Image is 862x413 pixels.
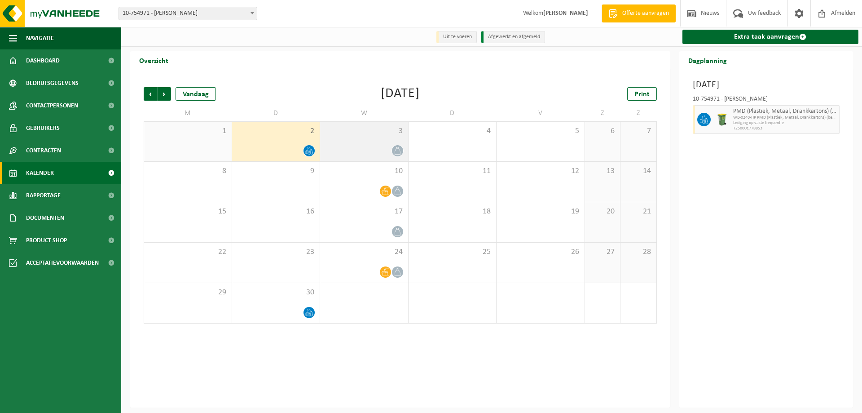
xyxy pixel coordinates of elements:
[602,4,676,22] a: Offerte aanvragen
[413,207,492,217] span: 18
[413,166,492,176] span: 11
[176,87,216,101] div: Vandaag
[625,207,651,217] span: 21
[237,166,316,176] span: 9
[543,10,588,17] strong: [PERSON_NAME]
[237,288,316,298] span: 30
[325,126,404,136] span: 3
[679,51,736,69] h2: Dagplanning
[325,247,404,257] span: 24
[26,207,64,229] span: Documenten
[144,87,157,101] span: Vorige
[149,207,227,217] span: 15
[320,105,409,121] td: W
[149,166,227,176] span: 8
[693,78,840,92] h3: [DATE]
[325,166,404,176] span: 10
[733,120,837,126] span: Lediging op vaste frequentie
[589,207,616,217] span: 20
[627,87,657,101] a: Print
[26,162,54,184] span: Kalender
[26,139,61,162] span: Contracten
[693,96,840,105] div: 10-754971 - [PERSON_NAME]
[237,126,316,136] span: 2
[733,126,837,131] span: T250001778853
[501,207,580,217] span: 19
[436,31,477,43] li: Uit te voeren
[620,105,656,121] td: Z
[620,9,671,18] span: Offerte aanvragen
[325,207,404,217] span: 17
[715,113,729,126] img: WB-0240-HPE-GN-50
[481,31,545,43] li: Afgewerkt en afgemeld
[149,126,227,136] span: 1
[589,247,616,257] span: 27
[501,166,580,176] span: 12
[232,105,321,121] td: D
[589,166,616,176] span: 13
[26,252,99,274] span: Acceptatievoorwaarden
[501,247,580,257] span: 26
[625,247,651,257] span: 28
[149,288,227,298] span: 29
[26,229,67,252] span: Product Shop
[149,247,227,257] span: 22
[144,105,232,121] td: M
[130,51,177,69] h2: Overzicht
[625,166,651,176] span: 14
[26,117,60,139] span: Gebruikers
[413,126,492,136] span: 4
[413,247,492,257] span: 25
[26,184,61,207] span: Rapportage
[682,30,859,44] a: Extra taak aanvragen
[625,126,651,136] span: 7
[501,126,580,136] span: 5
[585,105,621,121] td: Z
[589,126,616,136] span: 6
[733,115,837,120] span: WB-0240-HP PMD (Plastiek, Metaal, Drankkartons) (bedrijven)
[634,91,650,98] span: Print
[26,49,60,72] span: Dashboard
[26,94,78,117] span: Contactpersonen
[381,87,420,101] div: [DATE]
[158,87,171,101] span: Volgende
[237,247,316,257] span: 23
[26,72,79,94] span: Bedrijfsgegevens
[26,27,54,49] span: Navigatie
[733,108,837,115] span: PMD (Plastiek, Metaal, Drankkartons) (bedrijven)
[497,105,585,121] td: V
[409,105,497,121] td: D
[237,207,316,217] span: 16
[119,7,257,20] span: 10-754971 - VAN TWEMBEKE KURT - ZOTTEGEM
